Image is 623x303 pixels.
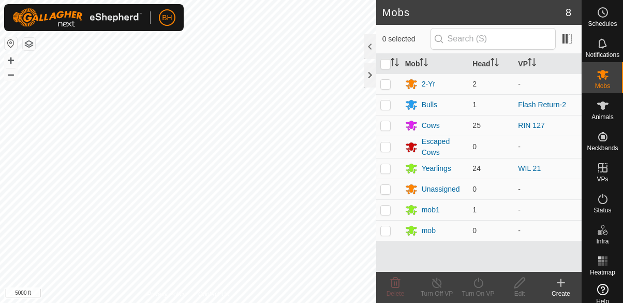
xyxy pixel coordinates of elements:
span: Delete [387,290,405,297]
th: Head [468,54,514,74]
div: Turn Off VP [416,289,457,298]
td: - [514,136,582,158]
div: Yearlings [422,163,451,174]
td: - [514,199,582,220]
p-sorticon: Activate to sort [420,60,428,68]
span: 2 [472,80,477,88]
span: Notifications [586,52,619,58]
span: Heatmap [590,269,615,276]
span: Status [594,207,611,213]
div: Turn On VP [457,289,499,298]
div: Create [540,289,582,298]
td: - [514,179,582,199]
span: 8 [566,5,571,20]
span: Schedules [588,21,617,27]
th: Mob [401,54,469,74]
td: - [514,220,582,241]
span: 1 [472,206,477,214]
span: 25 [472,121,481,129]
th: VP [514,54,582,74]
span: Mobs [595,83,610,89]
a: WIL 21 [518,164,541,172]
button: – [5,68,17,80]
input: Search (S) [431,28,556,50]
div: mob [422,225,436,236]
span: 0 [472,142,477,151]
button: Reset Map [5,37,17,50]
div: Bulls [422,99,437,110]
td: - [514,74,582,94]
span: 0 selected [382,34,431,45]
button: Map Layers [23,38,35,50]
span: 24 [472,164,481,172]
a: Flash Return-2 [518,100,566,109]
span: Infra [596,238,609,244]
p-sorticon: Activate to sort [491,60,499,68]
div: Escaped Cows [422,136,465,158]
span: Neckbands [587,145,618,151]
div: Edit [499,289,540,298]
span: BH [162,12,172,23]
img: Gallagher Logo [12,8,142,27]
div: Unassigned [422,184,460,195]
p-sorticon: Activate to sort [528,60,536,68]
span: 1 [472,100,477,109]
span: VPs [597,176,608,182]
button: + [5,54,17,67]
span: 0 [472,185,477,193]
div: 2-Yr [422,79,435,90]
span: 0 [472,226,477,235]
a: Contact Us [198,290,229,299]
p-sorticon: Activate to sort [391,60,399,68]
h2: Mobs [382,6,566,19]
div: Cows [422,120,440,131]
a: Privacy Policy [147,290,186,299]
span: Animals [591,114,614,120]
div: mob1 [422,205,440,215]
a: RIN 127 [518,121,544,129]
